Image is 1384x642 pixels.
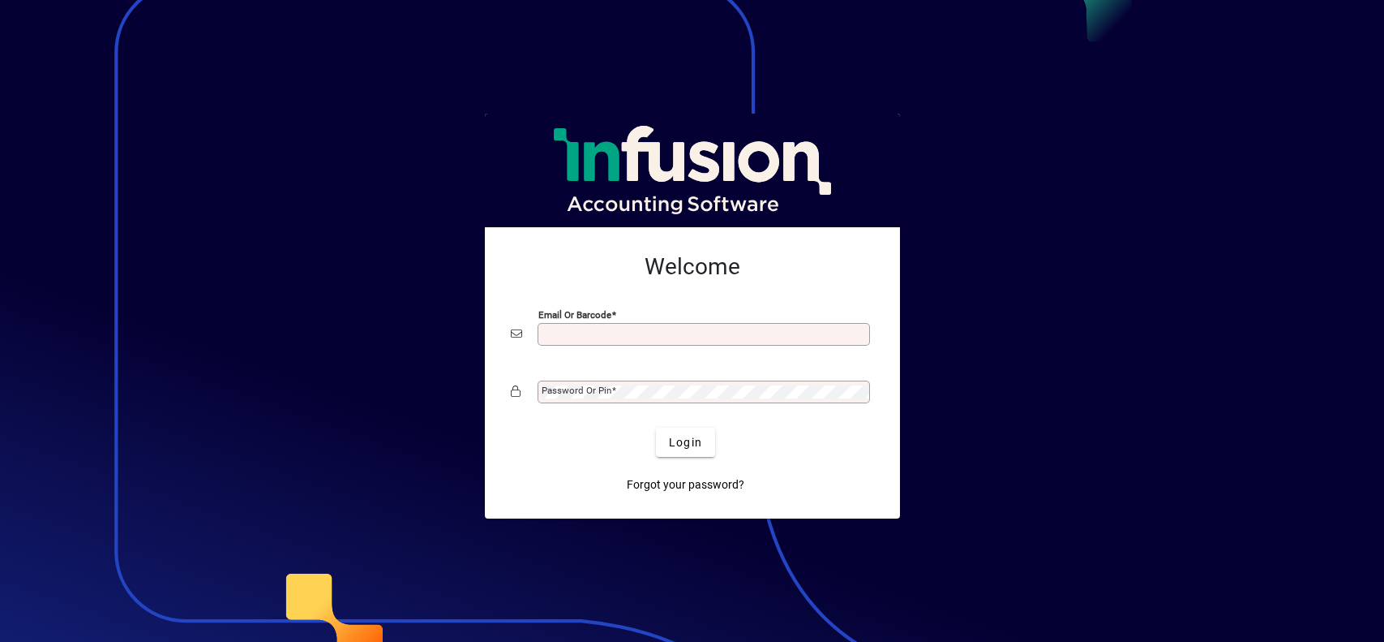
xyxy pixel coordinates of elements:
mat-label: Password or Pin [542,385,611,396]
mat-label: Email or Barcode [538,309,611,321]
span: Login [669,434,702,451]
span: Forgot your password? [627,476,744,493]
h2: Welcome [511,253,874,281]
button: Login [656,428,715,457]
a: Forgot your password? [620,470,751,499]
